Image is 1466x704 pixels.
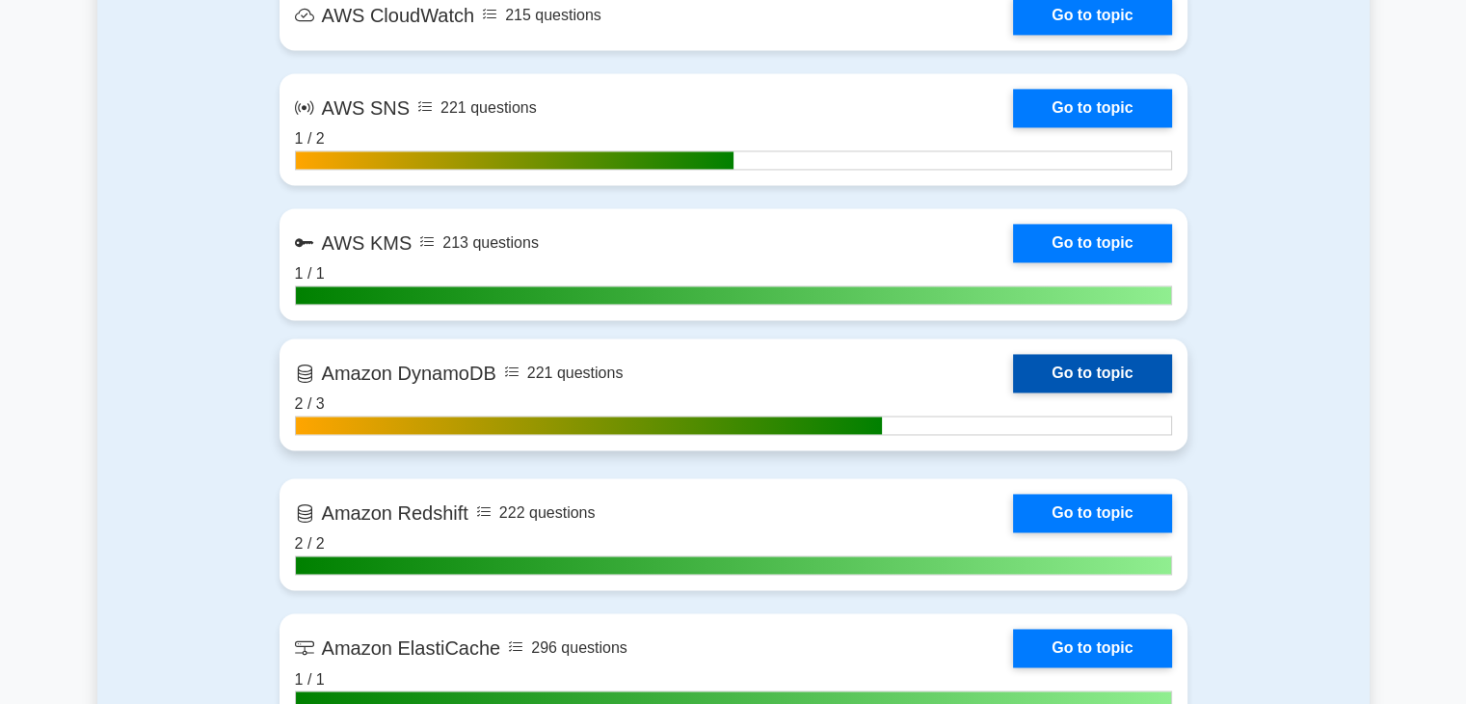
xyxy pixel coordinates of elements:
[1013,494,1171,532] a: Go to topic
[1013,629,1171,667] a: Go to topic
[1013,354,1171,393] a: Go to topic
[1013,224,1171,262] a: Go to topic
[1013,89,1171,127] a: Go to topic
